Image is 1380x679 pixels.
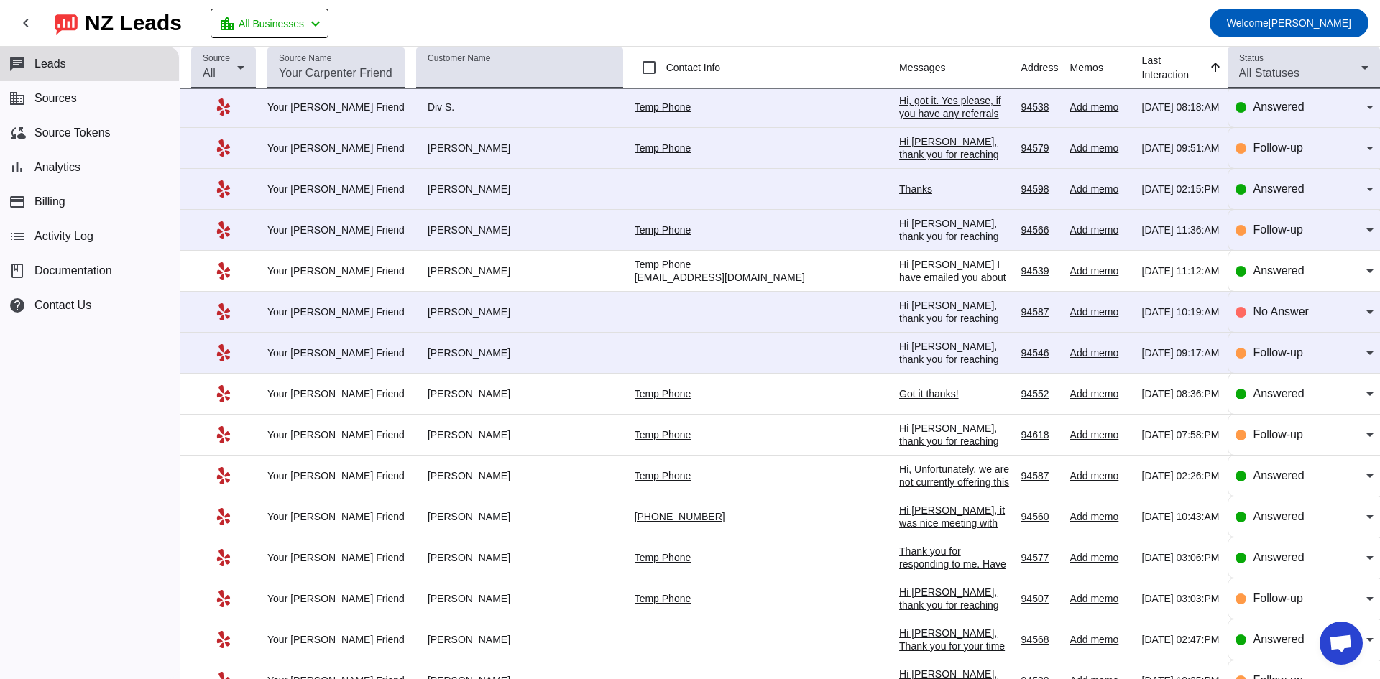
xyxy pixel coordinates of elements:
[899,47,1021,89] th: Messages
[9,159,26,176] mat-icon: bar_chart
[17,14,34,32] mat-icon: chevron_left
[1253,346,1303,359] span: Follow-up
[1142,428,1220,441] div: [DATE] 07:58:PM
[34,195,65,208] span: Billing
[899,545,1010,583] div: Thank you for responding to me. Have a wonderful day.
[1021,183,1059,195] div: 94598
[267,510,405,523] div: Your [PERSON_NAME] Friend
[279,54,331,63] mat-label: Source Name
[416,387,623,400] div: [PERSON_NAME]
[9,297,26,314] mat-icon: help
[1070,592,1131,605] div: Add memo
[1142,142,1220,154] div: [DATE] 09:51:AM
[307,15,324,32] mat-icon: chevron_left
[635,593,691,604] a: Temp Phone
[1021,510,1059,523] div: 94560
[635,470,691,481] a: Temp Phone
[635,511,725,522] a: [PHONE_NUMBER]
[416,510,623,523] div: [PERSON_NAME]
[34,92,77,105] span: Sources
[85,13,182,33] div: NZ Leads
[1070,469,1131,482] div: Add memo
[1070,183,1131,195] div: Add memo
[416,223,623,236] div: [PERSON_NAME]
[203,54,230,63] mat-label: Source
[416,346,623,359] div: [PERSON_NAME]
[1021,633,1059,646] div: 94568
[34,57,66,70] span: Leads
[267,223,405,236] div: Your [PERSON_NAME] Friend
[1142,469,1220,482] div: [DATE] 02:26:PM
[416,305,623,318] div: [PERSON_NAME]
[1070,633,1131,646] div: Add memo
[1253,223,1303,236] span: Follow-up
[1142,510,1220,523] div: [DATE] 10:43:AM
[1320,622,1363,665] div: Open chat
[34,230,93,243] span: Activity Log
[1253,142,1303,154] span: Follow-up
[416,183,623,195] div: [PERSON_NAME]
[267,551,405,564] div: Your [PERSON_NAME] Friend
[899,183,1010,195] div: Thanks
[1253,387,1305,399] span: Answered
[1142,101,1220,114] div: [DATE] 08:18:AM
[1253,551,1305,563] span: Answered
[428,54,490,63] mat-label: Customer Name
[279,65,393,82] input: Your Carpenter Friend
[899,340,1010,482] div: Hi [PERSON_NAME], thank you for reaching out to Your [PERSON_NAME] Friend. I apologize, but showe...
[1070,305,1131,318] div: Add memo
[1070,47,1142,89] th: Memos
[899,258,1010,336] div: Hi [PERSON_NAME] I have emailed you about the door that we want. Please take a look and hopefully...
[635,552,691,563] a: Temp Phone
[1070,142,1131,154] div: Add memo
[215,631,232,648] mat-icon: Yelp
[267,592,405,605] div: Your [PERSON_NAME] Friend
[1253,510,1305,522] span: Answered
[9,193,26,211] mat-icon: payment
[1253,101,1305,113] span: Answered
[34,126,111,139] span: Source Tokens
[1021,305,1059,318] div: 94587
[1021,101,1059,114] div: 94538
[635,259,691,270] a: Temp Phone
[215,426,232,443] mat-icon: Yelp
[267,142,405,154] div: Your [PERSON_NAME] Friend
[1070,346,1131,359] div: Add memo
[635,142,691,154] a: Temp Phone
[215,549,232,566] mat-icon: Yelp
[1021,264,1059,277] div: 94539
[1142,53,1207,82] div: Last Interaction
[899,217,1010,372] div: Hi [PERSON_NAME], thank you for reaching out to Your [PERSON_NAME] Friend. Unfortunately, interio...
[215,385,232,402] mat-icon: Yelp
[267,264,405,277] div: Your [PERSON_NAME] Friend
[215,98,232,116] mat-icon: Yelp
[635,224,691,236] a: Temp Phone
[1021,592,1059,605] div: 94507
[267,633,405,646] div: Your [PERSON_NAME] Friend
[1239,54,1264,63] mat-label: Status
[635,101,691,113] a: Temp Phone
[215,221,232,239] mat-icon: Yelp
[218,15,236,32] mat-icon: location_city
[215,344,232,361] mat-icon: Yelp
[215,180,232,198] mat-icon: Yelp
[1070,510,1131,523] div: Add memo
[1253,264,1305,277] span: Answered
[1142,551,1220,564] div: [DATE] 03:06:PM
[211,9,328,38] button: All Businesses
[1253,592,1303,604] span: Follow-up
[1253,469,1305,481] span: Answered
[635,429,691,440] a: Temp Phone
[1021,346,1059,359] div: 94546
[899,387,1010,400] div: Got it thanks!
[1070,223,1131,236] div: Add memo
[1070,551,1131,564] div: Add memo
[1070,264,1131,277] div: Add memo
[34,264,112,277] span: Documentation
[635,272,805,283] a: [EMAIL_ADDRESS][DOMAIN_NAME]
[899,299,1010,428] div: Hi [PERSON_NAME], thank you for reaching out to Your [PERSON_NAME] Friend. Could you confirm your...
[267,101,405,114] div: Your [PERSON_NAME] Friend
[416,142,623,154] div: [PERSON_NAME]
[9,262,26,280] span: book
[267,346,405,359] div: Your [PERSON_NAME] Friend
